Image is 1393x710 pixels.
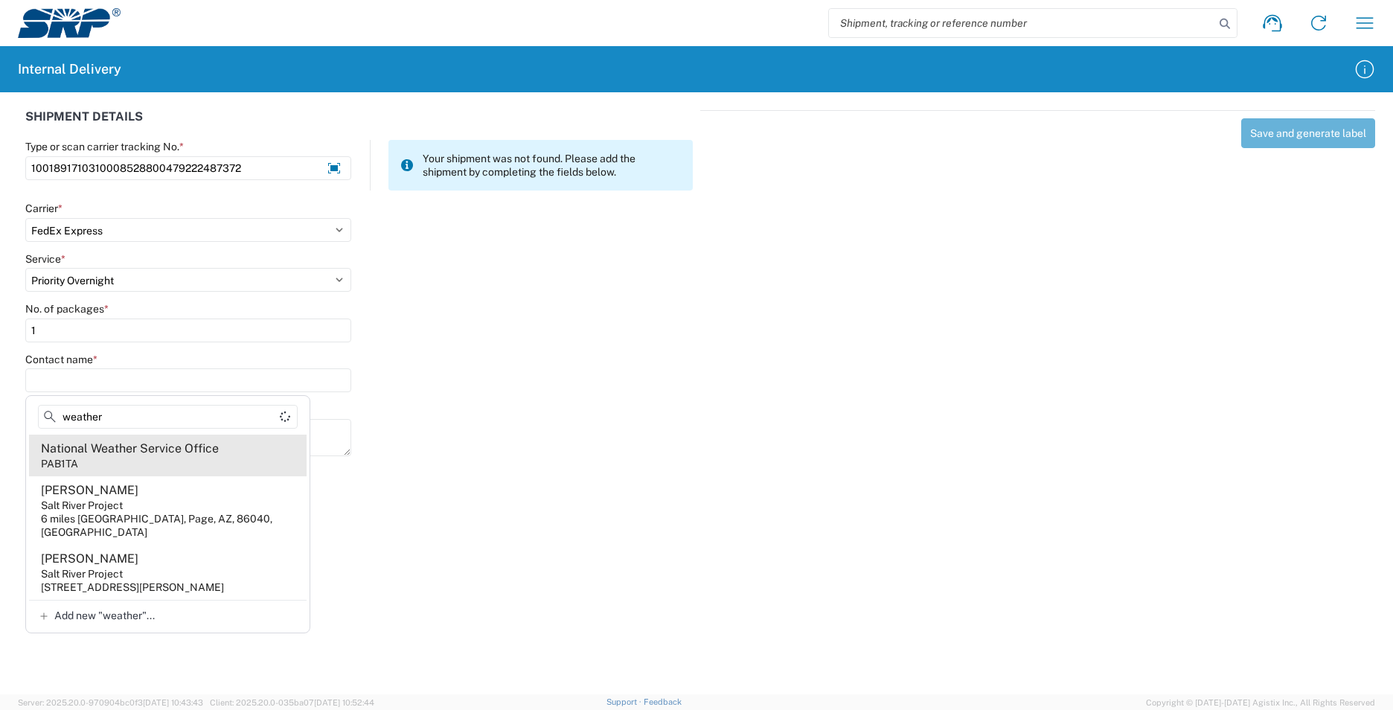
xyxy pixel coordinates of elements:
div: SHIPMENT DETAILS [25,110,693,140]
label: Type or scan carrier tracking No. [25,140,184,153]
a: Support [606,697,644,706]
span: Your shipment was not found. Please add the shipment by completing the fields below. [423,152,681,179]
span: Add new "weather"... [54,609,155,622]
label: Carrier [25,202,63,215]
div: 6 miles [GEOGRAPHIC_DATA], Page, AZ, 86040, [GEOGRAPHIC_DATA] [41,512,301,539]
span: [DATE] 10:43:43 [143,698,203,707]
span: Client: 2025.20.0-035ba07 [210,698,374,707]
h2: Internal Delivery [18,60,121,78]
label: Contact name [25,353,97,366]
span: Server: 2025.20.0-970904bc0f3 [18,698,203,707]
div: PAB1TA [41,457,78,470]
img: srp [18,8,121,38]
div: [PERSON_NAME] [41,551,138,567]
a: Feedback [644,697,682,706]
div: [PERSON_NAME] [41,482,138,499]
div: Salt River Project [41,499,123,512]
label: No. of packages [25,302,109,316]
label: Service [25,252,65,266]
span: Copyright © [DATE]-[DATE] Agistix Inc., All Rights Reserved [1146,696,1375,709]
div: Salt River Project [41,567,123,581]
input: Shipment, tracking or reference number [829,9,1214,37]
div: [STREET_ADDRESS][PERSON_NAME] [41,581,224,594]
span: [DATE] 10:52:44 [314,698,374,707]
div: National Weather Service Office [41,441,219,457]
